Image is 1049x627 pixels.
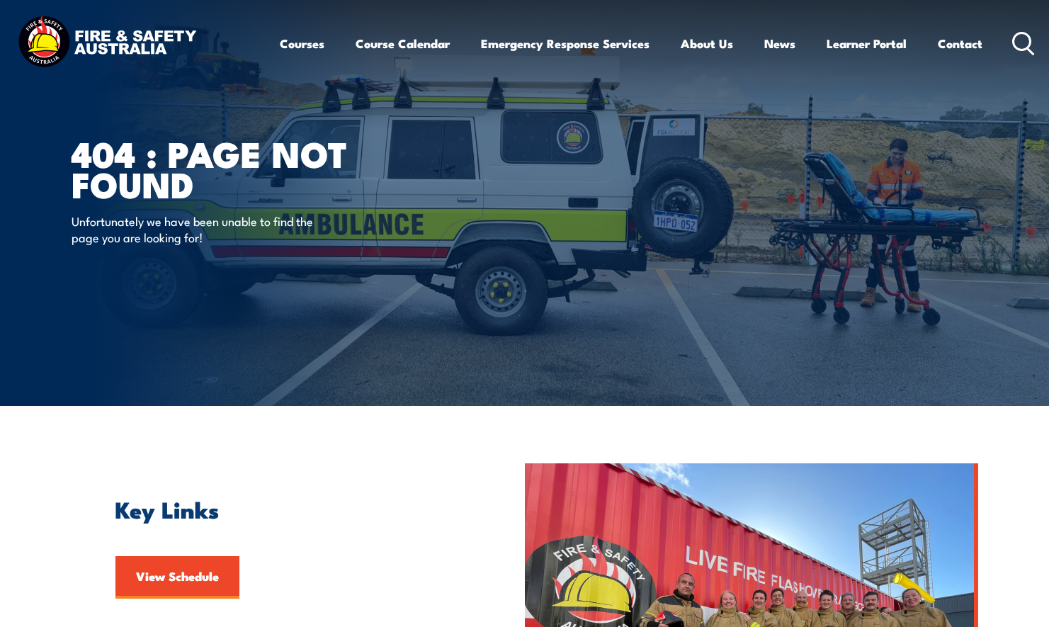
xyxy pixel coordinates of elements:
a: Courses [280,25,324,62]
a: Contact [938,25,982,62]
p: Unfortunately we have been unable to find the page you are looking for! [72,213,330,246]
a: Learner Portal [827,25,907,62]
a: Emergency Response Services [481,25,650,62]
h2: Key Links [115,499,504,519]
a: View Schedule [115,556,239,599]
h1: 404 : Page Not Found [72,137,421,198]
a: News [764,25,795,62]
a: Course Calendar [356,25,450,62]
a: About Us [681,25,733,62]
